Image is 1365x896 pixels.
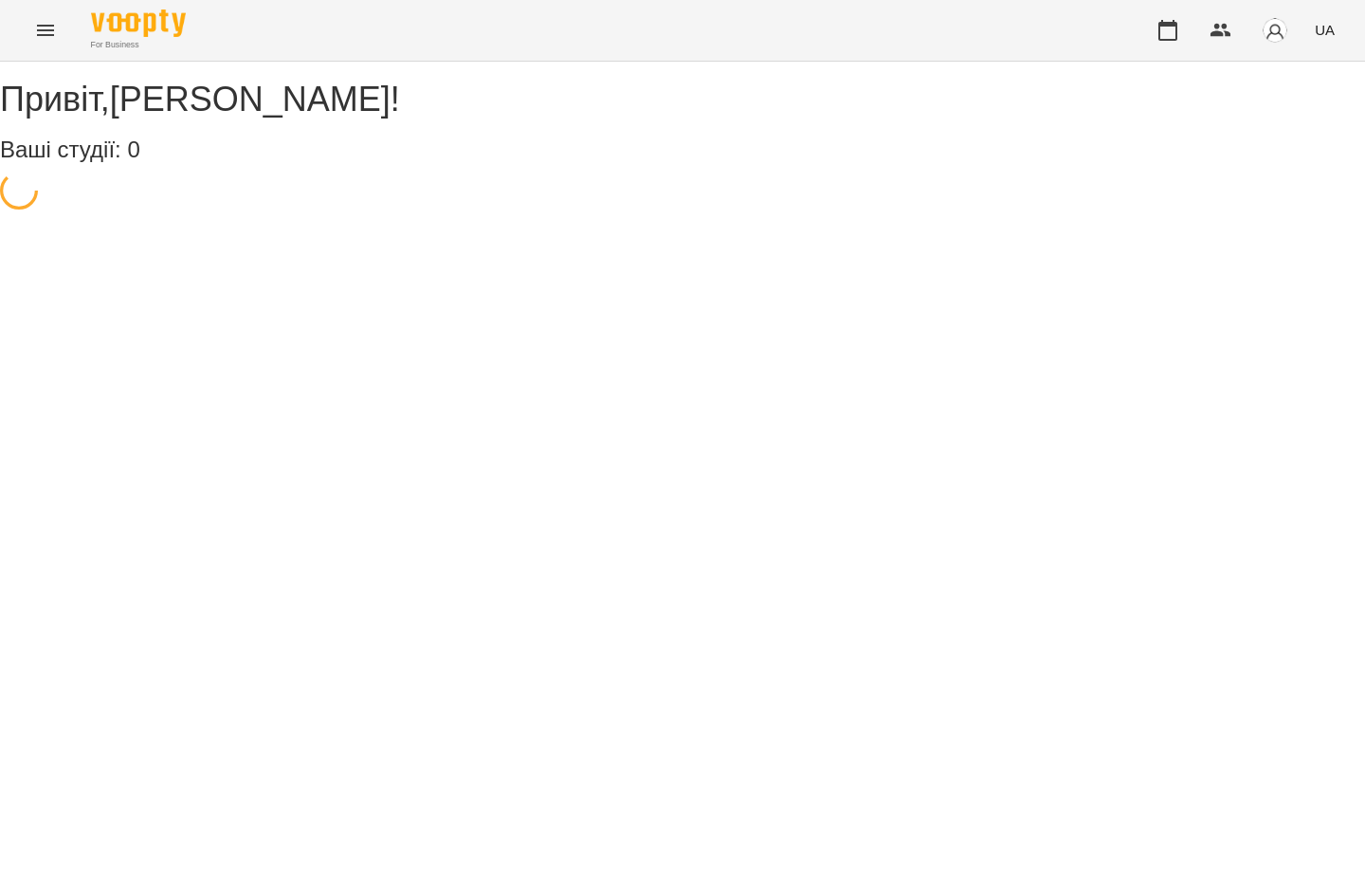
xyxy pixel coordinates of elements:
span: For Business [91,39,186,51]
button: UA [1307,12,1342,47]
img: avatar_s.png [1262,17,1288,44]
img: Voopty Logo [91,9,186,37]
button: Menu [23,8,68,53]
span: UA [1315,20,1335,40]
span: 0 [127,137,139,162]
